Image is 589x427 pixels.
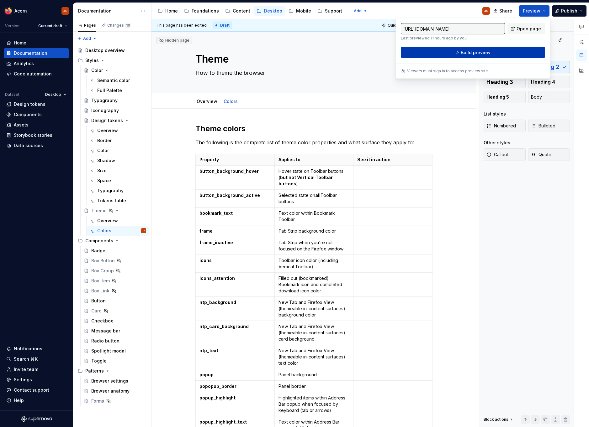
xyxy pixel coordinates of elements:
div: Patterns [85,368,104,374]
button: Add [75,34,99,43]
div: Box Group [91,268,114,274]
a: Mobile [286,6,314,16]
div: Home [14,40,26,46]
a: Iconography [81,105,149,116]
span: Open page [517,26,541,32]
a: Desktop overview [75,45,149,55]
a: Documentation [4,48,69,58]
a: Forms [81,396,149,406]
p: New Tab and Firefox View (themeable in-content surfaces) text color [279,347,350,366]
p: Hover state on Toolbar buttons ( ) [279,168,350,187]
div: Hidden page [159,38,189,43]
p: Highlighted items within Address Bar popup when focused by keyboard (tab or arrows) [279,395,350,414]
svg: Supernova Logo [21,416,52,422]
div: Block actions [484,415,514,424]
div: Overview [97,218,118,224]
button: Body [528,91,570,103]
div: Search ⌘K [14,356,38,362]
a: Code automation [4,69,69,79]
button: Build preview [401,47,545,58]
div: Analytics [14,60,34,67]
div: JS [63,8,67,13]
strong: button_background_hover [199,168,259,174]
a: Support [315,6,345,16]
div: Help [14,397,24,404]
button: Current draft [35,22,70,30]
button: Desktop [42,90,69,99]
div: Colors [221,95,240,108]
div: Button [91,298,106,304]
div: JS [142,228,145,234]
span: Desktop [45,92,61,97]
a: Overview [87,126,149,136]
p: Text color within Bookmark Toolbar [279,210,350,223]
span: Heading 3 [486,79,513,85]
div: JS [484,8,488,13]
a: Typography [81,95,149,105]
button: AcornJS [1,4,72,18]
div: Shadow [97,157,115,164]
div: Overview [194,95,220,108]
span: Heading 4 [531,79,555,85]
a: Box Link [81,286,149,296]
div: Settings [14,377,32,383]
div: Pages [78,23,96,28]
strong: ntp_text [199,348,218,353]
div: Home [165,8,178,14]
a: Shadow [87,156,149,166]
div: Design tokens [91,117,123,124]
div: Color [97,147,109,154]
button: Add [346,7,369,15]
span: Heading 5 [486,94,509,100]
span: Add [83,36,91,41]
a: Home [155,6,180,16]
a: Spotlight modal [81,346,149,356]
span: Numbered [486,123,516,129]
textarea: Theme [194,52,431,67]
span: 10 [125,23,131,28]
button: Heading 4 [528,76,570,88]
a: Overview [197,99,217,104]
p: Toolbar icon color (including Vertical Toolbar) [279,257,350,270]
a: Tokens table [87,196,149,206]
a: Border [87,136,149,146]
a: Semantic color [87,75,149,85]
div: Toggle [91,358,107,364]
a: ColorsJS [87,226,149,236]
span: Build preview [461,49,491,56]
div: Size [97,167,107,174]
button: Help [4,395,69,405]
strong: popopup_border [199,383,236,389]
div: Dataset [5,92,19,97]
a: Box Button [81,256,149,266]
p: New Tab and Firefox View (themeable in-content surfaces) background color [279,299,350,318]
span: Bulleted [531,123,555,129]
div: Box Item [91,278,110,284]
span: This page has been edited. [157,23,208,28]
div: Browser settings [91,378,128,384]
div: Storybook stories [14,132,52,138]
span: Preview [523,8,540,14]
img: 894890ef-b4b9-4142-abf4-a08b65caed53.png [4,7,12,15]
strong: ntp_card_background [199,324,249,329]
a: Box Item [81,276,149,286]
div: Design tokens [14,101,45,107]
div: List styles [484,111,506,117]
div: Other styles [484,140,510,146]
div: Typography [91,97,118,104]
p: Panel background [279,372,350,378]
div: Badge [91,248,105,254]
div: Colors [97,228,111,234]
button: Callout [484,148,526,161]
div: Components [75,236,149,246]
div: Box Button [91,258,115,264]
span: Quick preview [388,23,415,28]
div: Data sources [14,142,43,149]
a: Overview [87,216,149,226]
div: Code automation [14,71,52,77]
strong: popup_highlight_text [199,419,247,424]
a: Browser settings [81,376,149,386]
a: Radio button [81,336,149,346]
div: Page tree [75,45,149,406]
